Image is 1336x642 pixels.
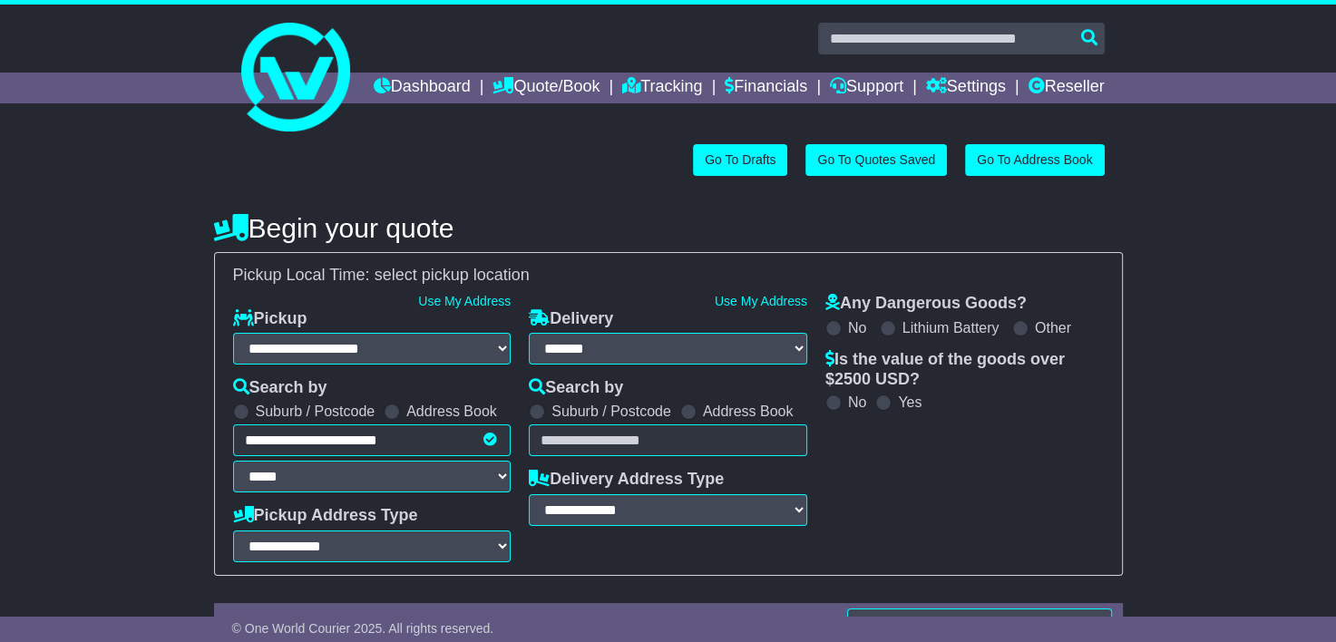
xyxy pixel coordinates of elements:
label: Pickup Address Type [233,506,418,526]
a: Go To Quotes Saved [805,144,947,176]
label: Suburb / Postcode [551,403,671,420]
div: Additional Cover [700,615,838,635]
a: Use My Address [418,294,511,308]
span: © One World Courier 2025. All rights reserved. [232,621,494,636]
a: Tracking [622,73,702,103]
label: Suburb / Postcode [256,403,375,420]
label: Lithium Battery [902,319,1000,336]
label: Any Dangerous Goods? [825,294,1027,314]
a: Financials [725,73,807,103]
span: USD [875,370,910,388]
a: Go To Drafts [693,144,787,176]
label: No [848,319,866,336]
div: $ FreightSafe warranty included [216,615,701,635]
a: Quote/Book [492,73,600,103]
label: Other [1035,319,1071,336]
a: Reseller [1028,73,1104,103]
label: Is the value of the goods over $ ? [825,350,1104,389]
label: Pickup [233,309,307,329]
div: Pickup Local Time: [224,266,1113,286]
label: No [848,394,866,411]
label: Delivery Address Type [529,470,724,490]
a: Support [830,73,903,103]
label: Delivery [529,309,613,329]
label: Search by [233,378,327,398]
label: Yes [898,394,922,411]
a: Use My Address [715,294,807,308]
a: Go To Address Book [965,144,1104,176]
button: Increase my warranty / insurance cover [847,608,1111,640]
span: select pickup location [375,266,530,284]
span: 250 [234,615,261,633]
span: 2500 [834,370,871,388]
label: Search by [529,378,623,398]
label: Address Book [703,403,794,420]
a: Dashboard [374,73,471,103]
a: Settings [926,73,1006,103]
label: Address Book [406,403,497,420]
h4: Begin your quote [214,213,1123,243]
